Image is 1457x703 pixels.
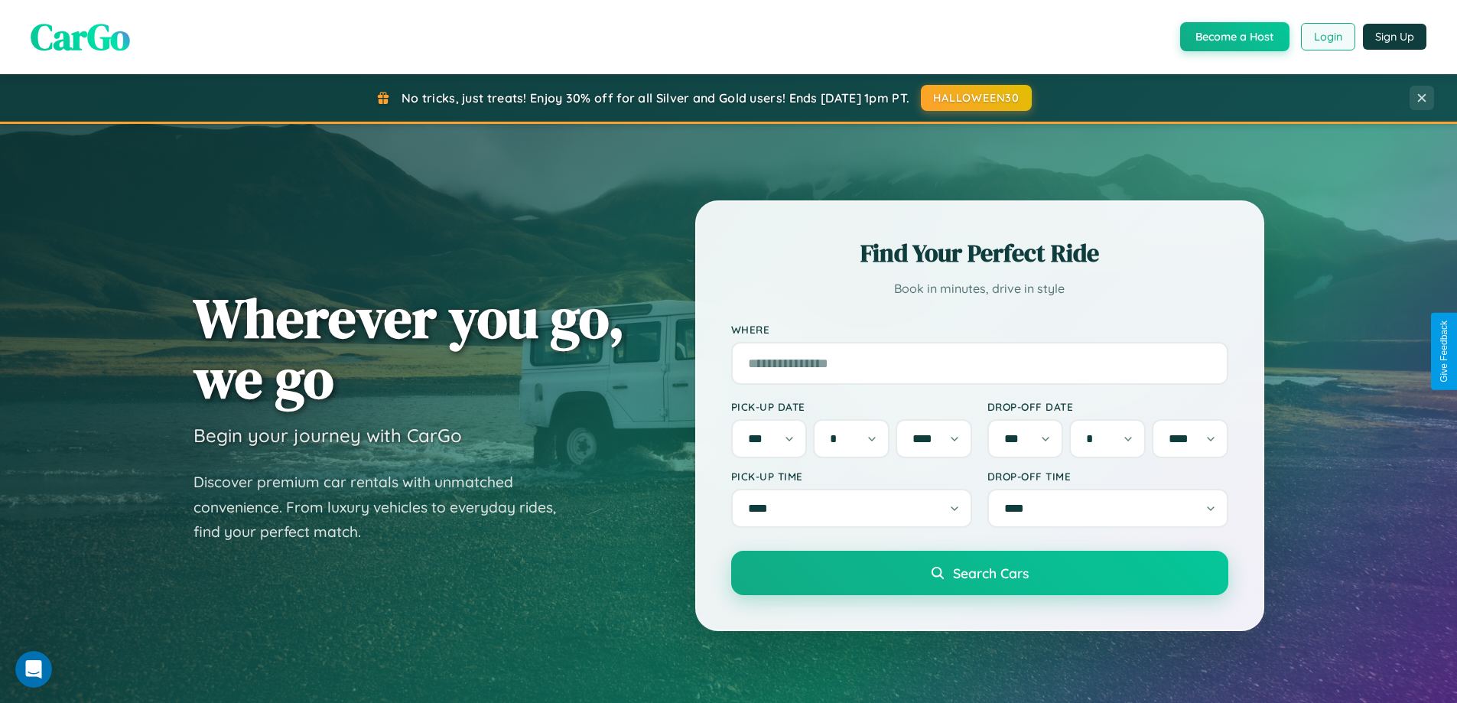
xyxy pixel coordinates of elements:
[194,424,462,447] h3: Begin your journey with CarGo
[194,470,576,545] p: Discover premium car rentals with unmatched convenience. From luxury vehicles to everyday rides, ...
[31,11,130,62] span: CarGo
[1301,23,1355,50] button: Login
[15,651,52,688] iframe: Intercom live chat
[731,470,972,483] label: Pick-up Time
[402,90,909,106] span: No tricks, just treats! Enjoy 30% off for all Silver and Gold users! Ends [DATE] 1pm PT.
[731,236,1228,270] h2: Find Your Perfect Ride
[987,470,1228,483] label: Drop-off Time
[1180,22,1290,51] button: Become a Host
[1363,24,1426,50] button: Sign Up
[731,323,1228,336] label: Where
[194,288,625,408] h1: Wherever you go, we go
[987,400,1228,413] label: Drop-off Date
[731,551,1228,595] button: Search Cars
[1439,321,1449,382] div: Give Feedback
[953,565,1029,581] span: Search Cars
[921,85,1032,111] button: HALLOWEEN30
[731,278,1228,300] p: Book in minutes, drive in style
[731,400,972,413] label: Pick-up Date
